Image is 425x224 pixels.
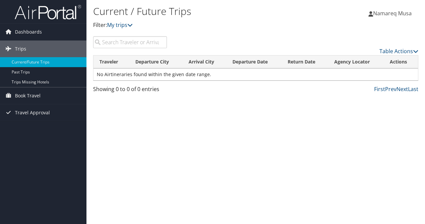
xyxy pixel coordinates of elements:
[129,56,183,68] th: Departure City: activate to sort column ascending
[183,56,226,68] th: Arrival City: activate to sort column ascending
[396,85,408,93] a: Next
[93,85,167,96] div: Showing 0 to 0 of 0 entries
[328,56,384,68] th: Agency Locator: activate to sort column ascending
[93,56,129,68] th: Traveler: activate to sort column ascending
[282,56,328,68] th: Return Date: activate to sort column ascending
[15,24,42,40] span: Dashboards
[379,48,418,55] a: Table Actions
[368,3,418,23] a: Namareq Musa
[15,4,81,20] img: airportal-logo.png
[408,85,418,93] a: Last
[93,21,310,30] p: Filter:
[93,68,418,80] td: No Airtineraries found within the given date range.
[15,87,41,104] span: Book Travel
[385,85,396,93] a: Prev
[226,56,282,68] th: Departure Date: activate to sort column descending
[93,36,167,48] input: Search Traveler or Arrival City
[15,104,50,121] span: Travel Approval
[15,41,26,57] span: Trips
[93,4,310,18] h1: Current / Future Trips
[373,10,412,17] span: Namareq Musa
[384,56,418,68] th: Actions
[107,21,133,29] a: My trips
[374,85,385,93] a: First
